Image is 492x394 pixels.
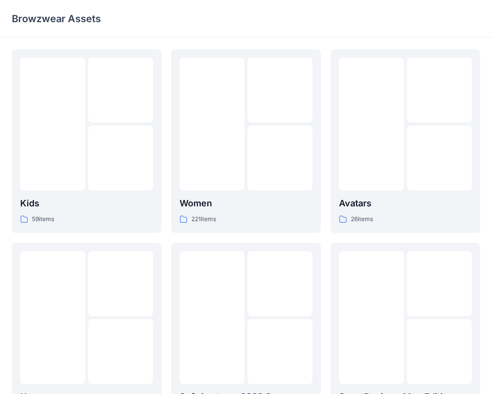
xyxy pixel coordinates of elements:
a: Avatars26items [331,49,480,233]
p: Kids [20,197,153,210]
a: Kids59items [12,49,161,233]
p: 59 items [32,214,54,225]
p: Avatars [339,197,472,210]
p: 221 items [191,214,216,225]
p: Browzwear Assets [12,12,101,26]
a: Women221items [171,49,321,233]
p: 26 items [351,214,373,225]
p: Women [180,197,312,210]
